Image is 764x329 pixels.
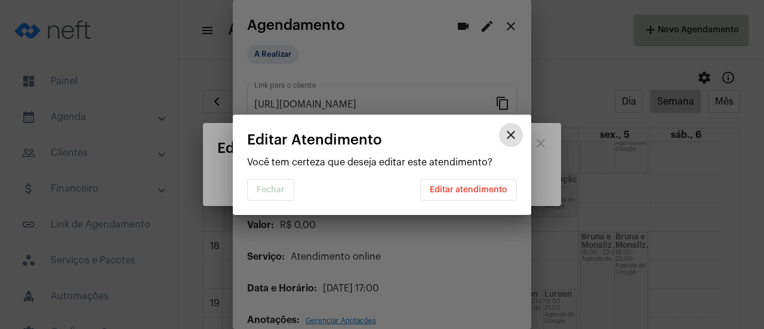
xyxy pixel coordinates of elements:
button: Fechar [247,179,294,201]
p: Você tem certeza que deseja editar este atendimento? [247,157,517,168]
span: Editar Atendimento [247,132,382,147]
span: Editar atendimento [430,186,507,194]
button: Editar atendimento [420,179,517,201]
mat-icon: close [504,128,518,142]
span: Fechar [257,186,285,194]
